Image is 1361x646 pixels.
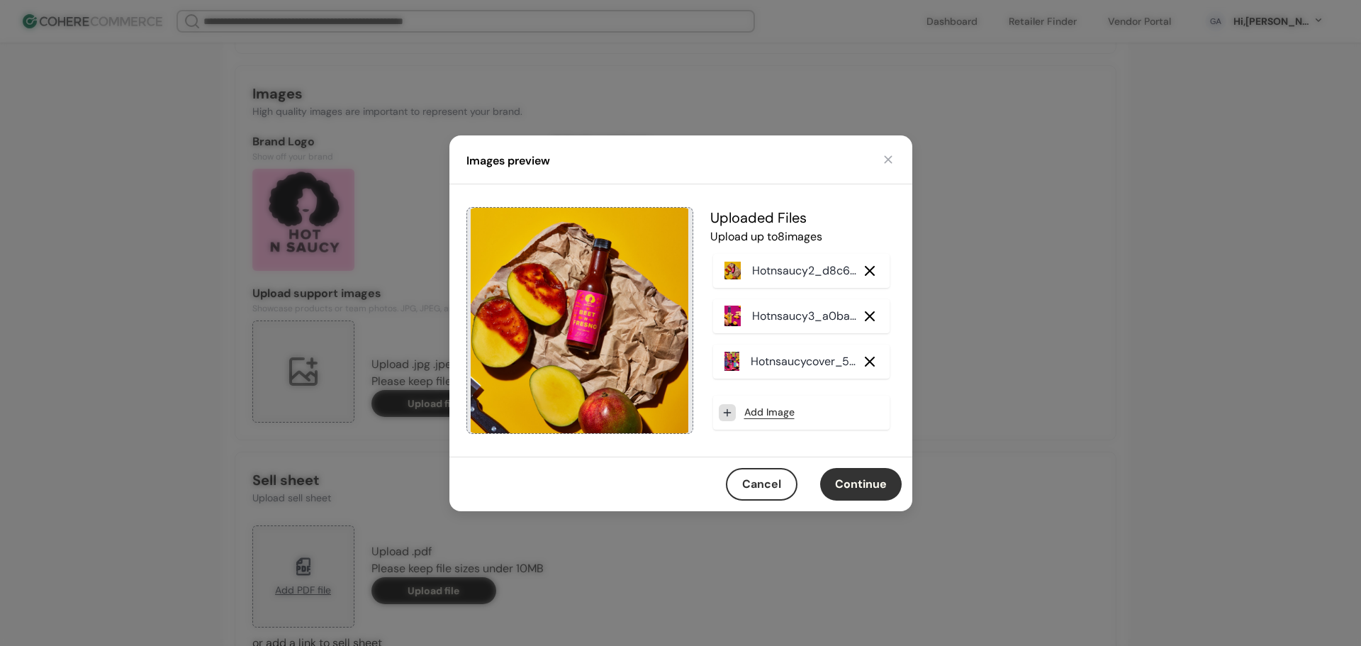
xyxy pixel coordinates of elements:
p: Hotnsaucycover_5f4d34_.png [751,353,858,370]
button: Continue [820,468,902,501]
a: Add Image [744,405,795,420]
h4: Images preview [466,152,550,169]
h5: Uploaded File s [710,207,892,228]
p: Hotnsaucy3_a0ba04_.png [752,308,858,325]
p: Hotnsaucy2_d8c60d_.png [752,262,858,279]
button: Cancel [726,468,797,501]
p: Upload up to 8 image s [710,228,892,245]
